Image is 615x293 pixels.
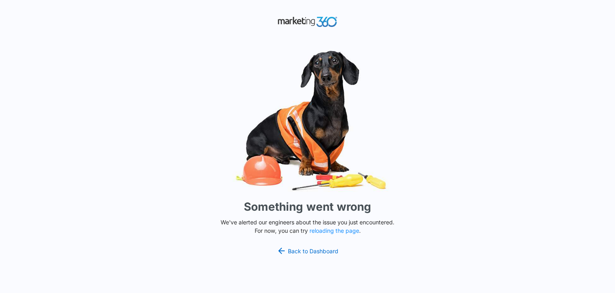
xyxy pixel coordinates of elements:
img: Marketing 360 Logo [277,15,338,29]
h1: Something went wrong [244,198,371,215]
button: reloading the page [310,228,359,234]
a: Back to Dashboard [277,246,338,256]
img: Sad Dog [187,46,428,195]
p: We've alerted our engineers about the issue you just encountered. For now, you can try . [217,218,398,235]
